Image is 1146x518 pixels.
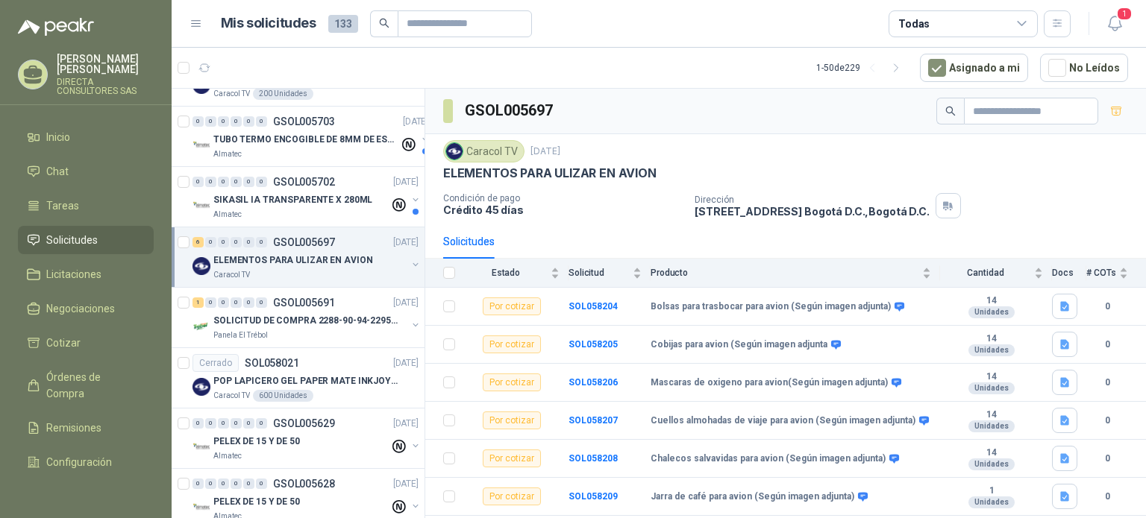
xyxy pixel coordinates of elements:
p: Almatec [213,148,242,160]
p: [PERSON_NAME] [PERSON_NAME] [57,54,154,75]
img: Company Logo [192,378,210,396]
span: 1 [1116,7,1133,21]
div: Unidades [968,458,1015,470]
div: 600 Unidades [253,390,313,402]
div: 0 [192,418,204,429]
p: [STREET_ADDRESS] Bogotá D.C. , Bogotá D.C. [695,205,929,218]
b: SOL058207 [569,415,618,426]
div: 0 [243,418,254,429]
div: Todas [898,16,930,32]
h1: Mis solicitudes [221,13,316,34]
div: 0 [192,177,204,187]
b: 0 [1086,376,1128,390]
p: Almatec [213,209,242,221]
p: SOL058021 [245,358,299,368]
p: Dirección [695,195,929,205]
p: [DATE] [393,356,419,370]
b: Mascaras de oxigeno para avion(Según imagen adjunta) [651,377,888,389]
div: 200 Unidades [253,88,313,100]
div: 0 [243,116,254,127]
p: SOLICITUD DE COMPRA 2288-90-94-2295-96-2301-02-04 [213,314,399,328]
div: 0 [231,478,242,489]
p: GSOL005629 [273,418,335,429]
div: 0 [192,478,204,489]
div: 1 [192,297,204,308]
div: Por cotizar [483,487,541,505]
div: 0 [243,237,254,247]
b: 14 [940,295,1043,307]
div: 0 [256,418,267,429]
img: Company Logo [446,143,463,159]
div: 0 [231,177,242,187]
p: POP LAPICERO GEL PAPER MATE INKJOY 0.7 (Revisar el adjunto) [213,374,399,388]
div: Unidades [968,382,1015,394]
div: 0 [205,116,216,127]
a: Órdenes de Compra [18,363,154,408]
div: 0 [231,418,242,429]
span: Inicio [46,129,70,145]
b: Chalecos salvavidas para avion (Según imagen adjunta) [651,453,886,465]
span: Solicitud [569,268,630,278]
div: Unidades [968,306,1015,318]
span: 133 [328,15,358,33]
span: Producto [651,268,919,278]
div: 0 [243,478,254,489]
div: Unidades [968,496,1015,508]
div: 0 [218,177,229,187]
th: Producto [651,259,940,288]
span: Estado [464,268,548,278]
img: Company Logo [192,499,210,517]
p: Crédito 45 días [443,203,683,216]
div: 0 [218,116,229,127]
b: 14 [940,409,1043,421]
span: # COTs [1086,268,1116,278]
p: Caracol TV [213,269,250,281]
div: Cerrado [192,354,239,372]
img: Company Logo [192,318,210,335]
div: Por cotizar [483,449,541,467]
div: 1 - 50 de 229 [816,56,908,80]
span: Cotizar [46,335,81,351]
p: Panela El Trébol [213,329,268,341]
th: Solicitud [569,259,651,288]
div: 0 [218,237,229,247]
a: Remisiones [18,414,154,442]
div: 0 [218,418,229,429]
b: 0 [1086,338,1128,352]
p: [DATE] [393,296,419,310]
div: 0 [218,478,229,489]
span: Chat [46,163,69,180]
p: Condición de pago [443,193,683,203]
b: Cobijas para avion (Según imagen adjunta [651,339,827,351]
a: 0 0 0 0 0 0 GSOL005702[DATE] Company LogoSIKASIL IA TRANSPARENTE X 280MLAlmatec [192,173,422,221]
a: SOL058208 [569,453,618,464]
b: SOL058204 [569,301,618,312]
p: Caracol TV [213,390,250,402]
p: ELEMENTOS PARA ULIZAR EN AVION [443,165,657,181]
span: search [945,106,956,116]
div: 0 [256,237,267,247]
a: Solicitudes [18,226,154,254]
p: TUBO TERMO ENCOGIBLE DE 8MM DE ESPESOR X 5CMS [213,133,399,147]
th: Cantidad [940,259,1052,288]
img: Company Logo [192,136,210,154]
p: SIKASIL IA TRANSPARENTE X 280ML [213,193,372,207]
p: [DATE] [393,236,419,250]
a: SOL058209 [569,491,618,502]
a: Negociaciones [18,294,154,323]
b: 1 [940,485,1043,497]
b: Jarra de café para avion (Según imagen adjunta) [651,491,854,503]
div: 0 [256,297,267,308]
img: Company Logo [192,438,210,456]
span: Cantidad [940,268,1031,278]
p: GSOL005628 [273,478,335,489]
p: GSOL005691 [273,297,335,308]
p: GSOL005702 [273,177,335,187]
span: Configuración [46,454,112,470]
div: 0 [205,478,216,489]
a: Licitaciones [18,260,154,288]
b: SOL058206 [569,377,618,388]
span: Licitaciones [46,266,101,282]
